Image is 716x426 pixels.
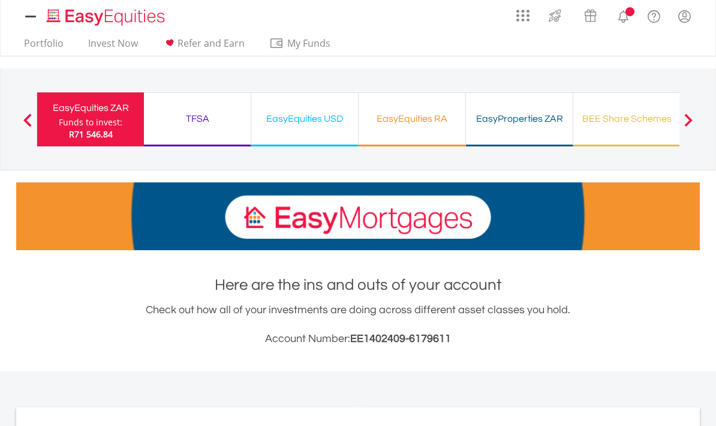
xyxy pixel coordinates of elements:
[545,6,565,25] img: thrive-v2.svg
[509,3,537,22] a: AppsGrid
[676,119,700,131] button: Next
[669,3,700,29] a: My Profile
[350,333,451,344] span: EE1402409-6179611
[19,37,68,56] a: Portfolio
[608,3,639,27] a: Notifications
[83,37,143,56] a: Invest Now
[59,116,122,128] div: Funds to invest:
[16,331,700,347] h3: Account Number:
[42,3,170,27] a: Home page
[178,37,245,50] span: Refer and Earn
[16,182,700,250] img: EasyMortage Promotion Banner
[16,274,700,296] h1: Here are the ins and outs of your account
[16,302,700,347] div: Check out how all of your investments are doing across different asset classes you hold.
[158,37,249,56] a: Refer and Earn
[16,119,40,131] button: Previous
[258,110,351,127] div: EasyEquities USD
[573,3,608,25] a: Vouchers
[473,110,565,127] div: EasyProperties ZAR
[151,110,243,127] div: TFSA
[516,9,530,22] img: grid-menu-icon.svg
[366,110,458,127] div: EasyEquities RA
[44,7,170,27] img: EasyEquities_Logo.png
[44,100,137,116] div: EasyEquities ZAR
[69,128,113,140] span: R71 546.84
[639,3,669,27] a: FAQ's and Support
[580,110,673,127] div: BEE Share Schemes
[580,6,600,25] img: vouchers-v2.svg
[269,35,348,51] span: My Funds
